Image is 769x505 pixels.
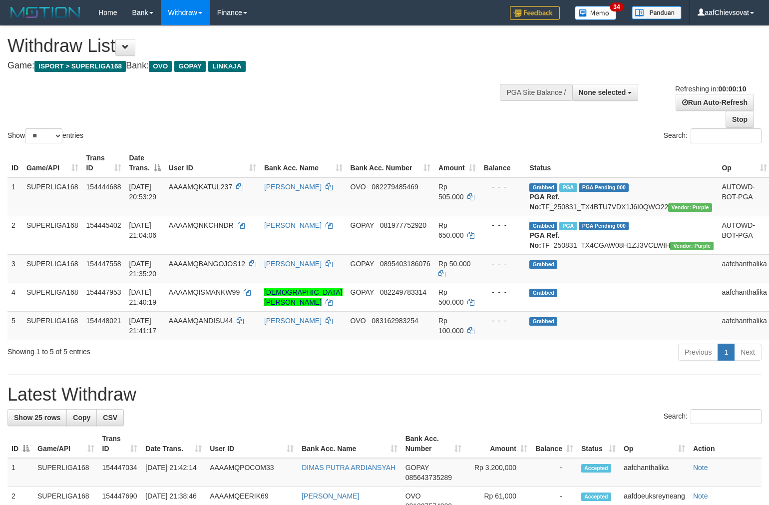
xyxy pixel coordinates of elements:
span: 154447558 [86,260,121,268]
span: AAAAMQNKCHNDR [169,221,234,229]
span: PGA Pending [579,222,629,230]
span: Grabbed [529,260,557,269]
span: 154444688 [86,183,121,191]
h4: Game: Bank: [7,61,503,71]
td: TF_250831_TX4CGAW08H1ZJ3VCLWIH [525,216,718,254]
span: 154448021 [86,317,121,325]
img: Feedback.jpg [510,6,560,20]
a: [DEMOGRAPHIC_DATA] [PERSON_NAME] [264,288,343,306]
a: [PERSON_NAME] [264,183,322,191]
a: [PERSON_NAME] [264,221,322,229]
span: GOPAY [405,464,429,472]
th: Amount: activate to sort column ascending [465,430,531,458]
input: Search: [691,409,762,424]
h1: Latest Withdraw [7,385,762,405]
td: SUPERLIGA168 [22,216,82,254]
th: Date Trans.: activate to sort column descending [125,149,165,177]
td: 1 [7,458,33,487]
span: Rp 650.000 [438,221,464,239]
td: SUPERLIGA168 [22,283,82,311]
label: Search: [664,128,762,143]
span: LINKAJA [208,61,246,72]
span: Marked by aafsoycanthlai [559,183,577,192]
button: None selected [572,84,639,101]
span: Grabbed [529,317,557,326]
span: Rp 505.000 [438,183,464,201]
span: Accepted [581,464,611,473]
a: 1 [718,344,735,361]
th: ID: activate to sort column descending [7,430,33,458]
a: [PERSON_NAME] [264,260,322,268]
img: panduan.png [632,6,682,19]
span: Copy 081977752920 to clipboard [380,221,426,229]
div: - - - [484,182,522,192]
th: Date Trans.: activate to sort column ascending [141,430,206,458]
th: Op: activate to sort column ascending [620,430,689,458]
span: OVO [405,492,421,500]
td: [DATE] 21:42:14 [141,458,206,487]
span: [DATE] 21:35:20 [129,260,157,278]
span: None selected [579,88,626,96]
span: Grabbed [529,289,557,297]
a: DIMAS PUTRA ARDIANSYAH [302,464,395,472]
th: ID [7,149,22,177]
span: Refreshing in: [675,85,746,93]
th: Status: activate to sort column ascending [577,430,620,458]
th: Bank Acc. Number: activate to sort column ascending [401,430,465,458]
span: Grabbed [529,222,557,230]
span: Accepted [581,493,611,501]
h1: Withdraw List [7,36,503,56]
span: [DATE] 21:04:06 [129,221,157,239]
span: AAAAMQANDISU44 [169,317,233,325]
th: Bank Acc. Name: activate to sort column ascending [260,149,347,177]
span: Vendor URL: https://trx4.1velocity.biz [668,203,712,212]
td: SUPERLIGA168 [22,177,82,216]
th: Game/API: activate to sort column ascending [22,149,82,177]
a: [PERSON_NAME] [264,317,322,325]
select: Showentries [25,128,62,143]
a: Note [693,464,708,472]
label: Search: [664,409,762,424]
span: OVO [351,183,366,191]
td: Rp 3,200,000 [465,458,531,487]
span: 34 [610,2,623,11]
span: 154445402 [86,221,121,229]
img: Button%20Memo.svg [575,6,617,20]
td: - [531,458,577,487]
div: PGA Site Balance / [500,84,572,101]
th: Balance [480,149,526,177]
th: Action [689,430,762,458]
span: Rp 100.000 [438,317,464,335]
span: AAAAMQBANGOJOS12 [169,260,245,268]
span: 154447953 [86,288,121,296]
th: Game/API: activate to sort column ascending [33,430,98,458]
th: Status [525,149,718,177]
td: SUPERLIGA168 [22,254,82,283]
span: Copy 083162983254 to clipboard [372,317,418,325]
td: AAAAMQPOCOM33 [206,458,298,487]
img: MOTION_logo.png [7,5,83,20]
span: AAAAMQISMANKW99 [169,288,240,296]
span: Copy 082249783314 to clipboard [380,288,426,296]
a: CSV [96,409,124,426]
strong: 00:00:10 [718,85,746,93]
a: Previous [678,344,718,361]
a: Show 25 rows [7,409,67,426]
label: Show entries [7,128,83,143]
span: [DATE] 21:40:19 [129,288,157,306]
a: [PERSON_NAME] [302,492,359,500]
a: Stop [726,111,754,128]
th: Balance: activate to sort column ascending [531,430,577,458]
td: SUPERLIGA168 [22,311,82,340]
a: Note [693,492,708,500]
span: Rp 500.000 [438,288,464,306]
span: Vendor URL: https://trx4.1velocity.biz [670,242,714,250]
span: Show 25 rows [14,414,60,422]
span: [DATE] 20:53:29 [129,183,157,201]
b: PGA Ref. No: [529,193,559,211]
th: Trans ID: activate to sort column ascending [82,149,125,177]
div: Showing 1 to 5 of 5 entries [7,343,313,357]
div: - - - [484,220,522,230]
span: GOPAY [174,61,206,72]
td: TF_250831_TX4BTU7VDX1J6I0QWO22 [525,177,718,216]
